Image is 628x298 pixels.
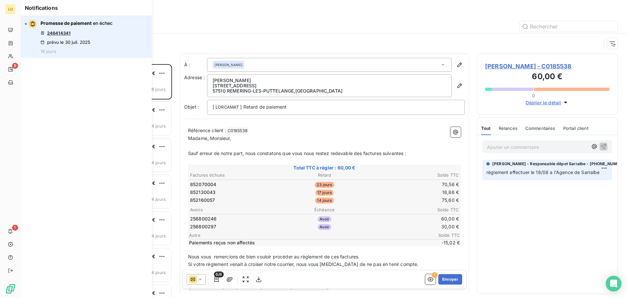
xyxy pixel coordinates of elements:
button: Déplier le détail [524,99,571,106]
span: 23 jours [315,182,334,188]
span: Nous vous remercions de bien vouloir procéder au règlement de ces factures. [188,254,359,259]
span: 852070004 [190,181,216,188]
td: 256800297 [190,223,279,230]
button: Promesse de paiement en échec246414341prévu le 30 juil. 202518 jours [21,16,152,58]
span: 14 jours [315,198,334,203]
td: 256800246 [190,215,279,222]
p: [PERSON_NAME] [213,78,446,83]
span: Déplier le détail [526,99,561,106]
span: 17 jours [315,190,334,196]
button: Envoyer [438,274,462,285]
span: LORCAMAT [215,104,240,111]
span: C0185538 [227,127,249,135]
span: [PERSON_NAME] [215,62,242,67]
th: Avoirs [190,206,279,213]
span: 6/6 [214,272,224,277]
span: 8 [12,63,18,69]
h3: 60,00 € [485,71,609,84]
span: [PERSON_NAME] - C0185538 [485,62,609,71]
span: [PERSON_NAME] - Responsable dêpot Sarralbe - [PHONE_NUMBER] [492,161,626,167]
td: 60,00 € [370,215,459,222]
span: Avoir [318,216,332,222]
span: Paiements reçus non affectés [189,239,419,246]
span: Si votre règlement venait à croiser notre courrier, nous vous [MEDICAL_DATA] de ne pas en tenir c... [188,261,418,267]
img: Logo LeanPay [5,284,16,294]
th: Solde TTC [370,206,459,213]
span: Objet : [184,104,199,110]
span: 852130043 [190,189,216,196]
span: [ [213,104,214,110]
td: 18,86 € [370,189,459,196]
div: LO [5,4,16,14]
input: Rechercher [519,21,618,32]
span: Portail client [563,126,588,131]
th: Échéance [280,206,369,213]
th: Retard [280,172,369,179]
span: Autre [189,233,421,238]
span: Solde TTC [421,233,460,238]
span: Référence client : [188,128,226,133]
span: 0 [532,93,535,98]
td: 30,00 € [370,223,459,230]
span: 18 jours [41,49,56,54]
label: À : [184,61,207,68]
span: Promesse de paiement [41,20,92,26]
th: Factures échues [190,172,279,179]
span: Total TTC à régler : 60,00 € [189,165,460,171]
div: prévu le 30 juil. 2025 [41,40,90,45]
span: 852160057 [190,197,215,203]
td: 70,56 € [370,181,459,188]
span: Avoir [318,224,332,230]
th: Solde TTC [370,172,459,179]
span: règlement effectuer le 18/08 a l'Agence de Sarralbe [486,169,600,175]
span: Relances [499,126,517,131]
h6: Notifications [25,4,148,12]
span: Adresse : [184,75,205,80]
a: 8 [5,64,15,75]
span: ] Retard de paiement [240,104,287,110]
a: 246414341 [47,30,71,36]
p: 57510 REMERING-LES-PUTTELANGE , [GEOGRAPHIC_DATA] [213,88,446,94]
span: Commentaires [525,126,555,131]
span: Sauf erreur de notre part, nous constatons que vous nous restez redevable des factures suivantes : [188,150,406,156]
td: 75,60 € [370,197,459,204]
span: 1 [12,225,18,231]
p: [STREET_ADDRESS] [213,83,446,88]
span: Tout [481,126,491,131]
div: Open Intercom Messenger [606,276,621,291]
span: -15,02 € [421,239,460,246]
span: Madame, Monsieur, [188,135,231,141]
span: en échec [93,20,113,26]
